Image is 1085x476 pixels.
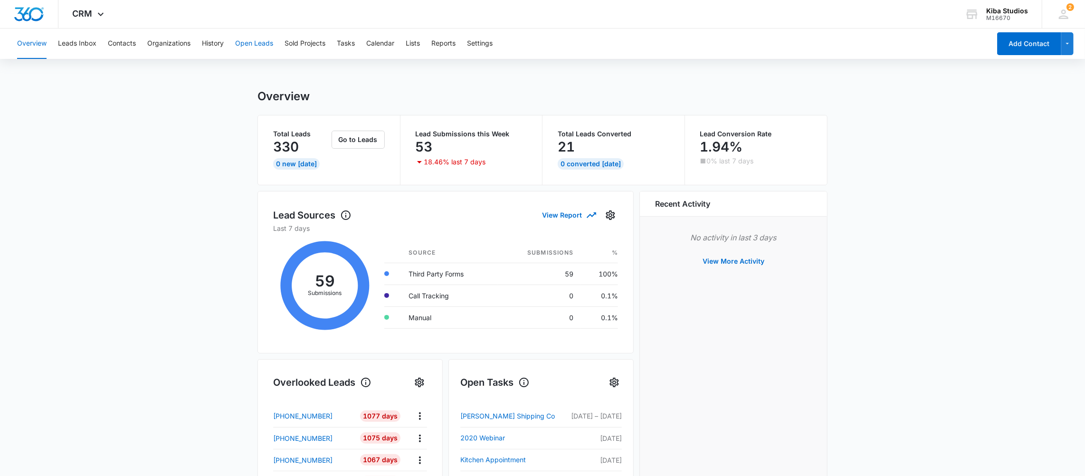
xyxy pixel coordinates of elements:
button: Reports [431,29,456,59]
div: 1077 Days [360,410,400,422]
button: Leads Inbox [58,29,96,59]
a: 2020 Webinar [460,432,565,444]
button: Settings [467,29,493,59]
p: Lead Conversion Rate [700,131,812,137]
a: [PHONE_NUMBER] [273,433,353,443]
h1: Lead Sources [273,208,352,222]
th: Source [401,243,497,263]
p: [DATE] [565,455,622,465]
a: [PERSON_NAME] Shipping Co [460,410,565,422]
span: CRM [73,9,93,19]
p: [PHONE_NUMBER] [273,455,333,465]
p: Lead Submissions this Week [416,131,527,137]
button: Calendar [366,29,394,59]
button: Settings [607,375,622,390]
div: 0 New [DATE] [273,158,320,170]
button: Add Contact [997,32,1061,55]
p: 53 [416,139,433,154]
p: [DATE] [565,433,622,443]
td: Call Tracking [401,285,497,306]
button: Organizations [147,29,190,59]
button: Overview [17,29,47,59]
button: Actions [412,453,427,467]
td: 59 [497,263,581,285]
a: Go to Leads [332,135,385,143]
button: Tasks [337,29,355,59]
a: [PHONE_NUMBER] [273,411,353,421]
td: 100% [581,263,618,285]
button: View More Activity [693,250,774,273]
button: Sold Projects [285,29,325,59]
button: Actions [412,409,427,423]
td: 0 [497,285,581,306]
a: [PHONE_NUMBER] [273,455,353,465]
p: Total Leads [273,131,330,137]
p: 18.46% last 7 days [424,159,486,165]
h6: Recent Activity [655,198,710,209]
div: account id [986,15,1028,21]
h1: Overlooked Leads [273,375,371,390]
div: 1067 Days [360,454,400,466]
th: % [581,243,618,263]
p: 330 [273,139,299,154]
td: Third Party Forms [401,263,497,285]
h1: Open Tasks [460,375,530,390]
div: 1075 Days [360,432,400,444]
td: 0 [497,306,581,328]
button: Go to Leads [332,131,385,149]
td: 0.1% [581,306,618,328]
p: 1.94% [700,139,743,154]
button: Contacts [108,29,136,59]
h1: Overview [257,89,310,104]
p: [DATE] – [DATE] [565,411,622,421]
td: Manual [401,306,497,328]
p: [PHONE_NUMBER] [273,411,333,421]
button: Open Leads [235,29,273,59]
button: Actions [412,431,427,446]
button: Lists [406,29,420,59]
a: Kitchen Appointment [460,454,565,466]
button: Settings [603,208,618,223]
div: notifications count [1066,3,1074,11]
div: 0 Converted [DATE] [558,158,624,170]
td: 0.1% [581,285,618,306]
span: 2 [1066,3,1074,11]
button: Settings [412,375,427,390]
p: Total Leads Converted [558,131,669,137]
p: No activity in last 3 days [655,232,812,243]
button: History [202,29,224,59]
p: [PHONE_NUMBER] [273,433,333,443]
th: Submissions [497,243,581,263]
p: 0% last 7 days [707,158,754,164]
p: 21 [558,139,575,154]
p: Last 7 days [273,223,618,233]
div: account name [986,7,1028,15]
button: View Report [542,207,595,223]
